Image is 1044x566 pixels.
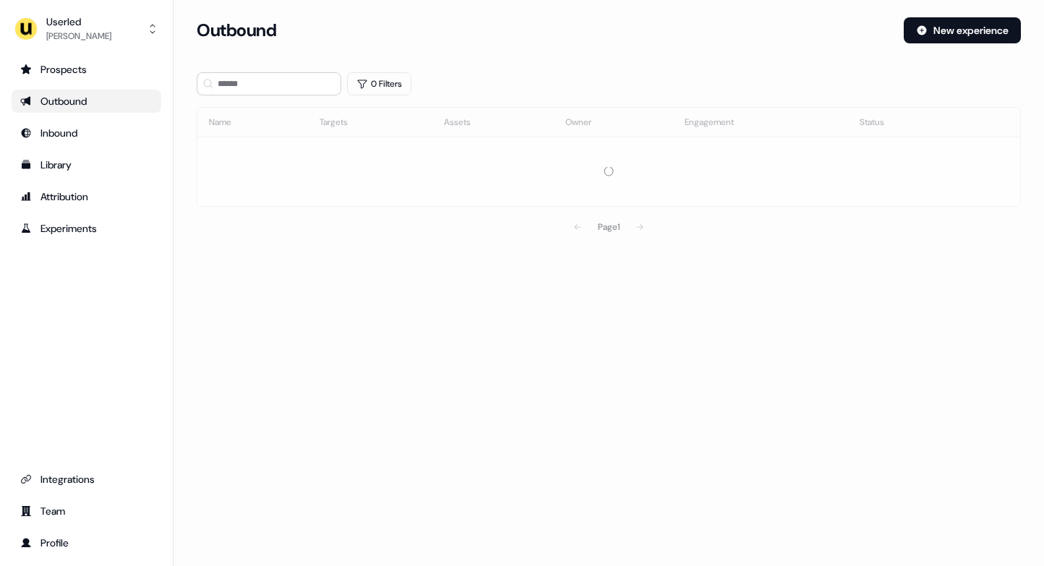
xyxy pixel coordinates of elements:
a: Go to Inbound [12,121,161,145]
div: Attribution [20,189,153,204]
div: Prospects [20,62,153,77]
a: Go to integrations [12,468,161,491]
a: Go to experiments [12,217,161,240]
a: Go to templates [12,153,161,176]
button: 0 Filters [347,72,411,95]
div: Team [20,504,153,518]
button: New experience [904,17,1021,43]
div: Userled [46,14,111,29]
div: [PERSON_NAME] [46,29,111,43]
h3: Outbound [197,20,276,41]
div: Outbound [20,94,153,108]
div: Experiments [20,221,153,236]
button: Userled[PERSON_NAME] [12,12,161,46]
a: Go to attribution [12,185,161,208]
div: Profile [20,536,153,550]
a: Go to profile [12,531,161,554]
div: Inbound [20,126,153,140]
a: Go to prospects [12,58,161,81]
div: Integrations [20,472,153,486]
a: Go to outbound experience [12,90,161,113]
a: Go to team [12,499,161,523]
div: Library [20,158,153,172]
